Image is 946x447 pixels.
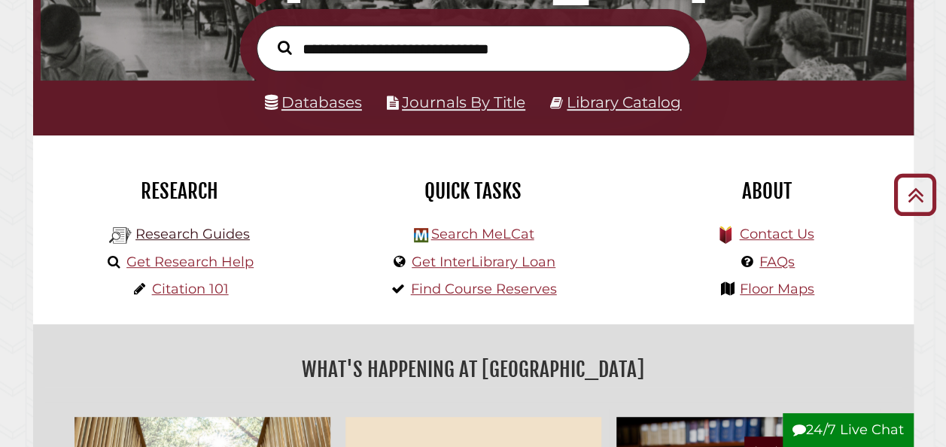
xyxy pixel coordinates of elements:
a: Research Guides [135,226,250,242]
a: Floor Maps [740,281,814,297]
a: Get Research Help [126,254,254,270]
h2: About [631,178,902,204]
a: Get InterLibrary Loan [412,254,555,270]
a: Back to Top [888,182,942,207]
a: FAQs [759,254,795,270]
a: Find Course Reserves [411,281,557,297]
a: Citation 101 [152,281,229,297]
a: Search MeLCat [430,226,534,242]
img: Hekman Library Logo [414,228,428,242]
a: Library Catalog [567,93,681,111]
a: Databases [265,93,362,111]
img: Hekman Library Logo [109,224,132,247]
h2: Research [44,178,315,204]
h2: What's Happening at [GEOGRAPHIC_DATA] [44,352,902,387]
a: Journals By Title [402,93,525,111]
button: Search [270,37,300,59]
a: Contact Us [739,226,814,242]
h2: Quick Tasks [338,178,609,204]
i: Search [278,40,292,55]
